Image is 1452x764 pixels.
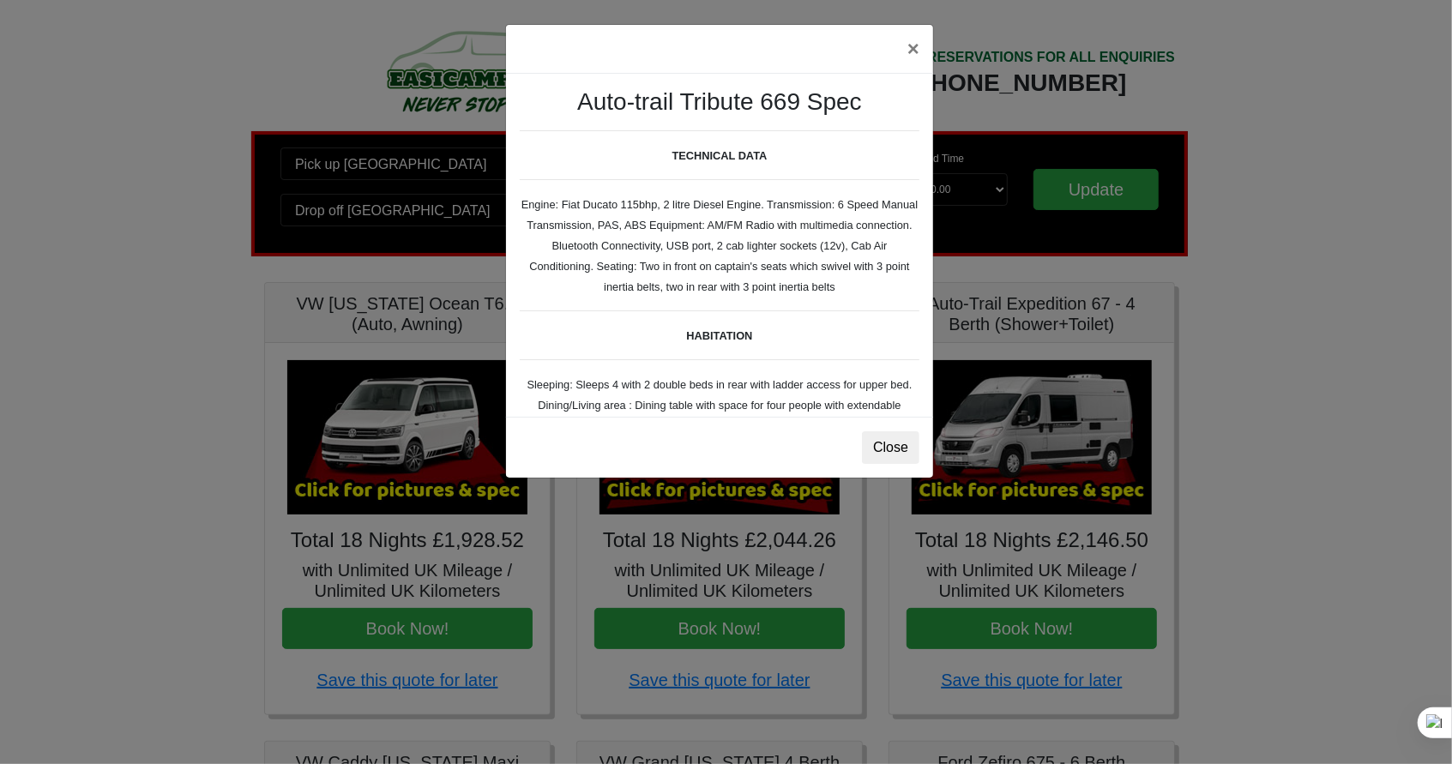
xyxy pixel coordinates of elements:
[672,149,768,162] b: TECHNICAL DATA
[894,25,933,73] button: ×
[862,431,919,464] button: Close
[520,87,919,117] h3: Auto-trail Tribute 669 Spec
[686,329,752,342] b: HABITATION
